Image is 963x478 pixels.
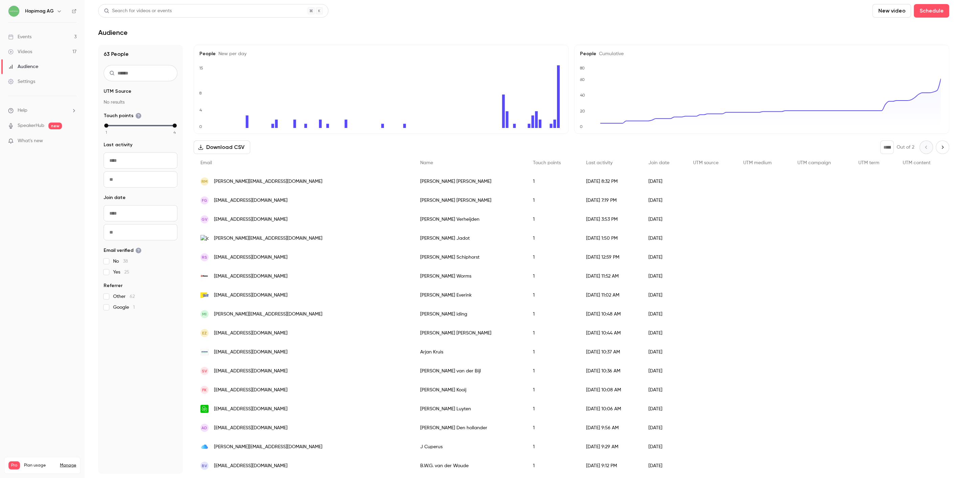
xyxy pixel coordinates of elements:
span: [EMAIL_ADDRESS][DOMAIN_NAME] [214,462,287,470]
div: [DATE] [642,229,687,248]
input: To [104,224,177,240]
img: vennegoorweerselo.nl [200,291,209,299]
div: [DATE] 1:50 PM [579,229,642,248]
li: help-dropdown-opener [8,107,77,114]
span: UTM source [693,160,719,165]
span: Touch points [104,112,142,119]
div: [PERSON_NAME] Den hollander [413,418,526,437]
span: 25 [124,270,129,275]
div: 1 [526,437,579,456]
div: [DATE] [642,399,687,418]
div: [DATE] [642,210,687,229]
text: 80 [580,66,585,70]
input: To [104,171,177,188]
div: [DATE] 8:32 PM [579,172,642,191]
span: [EMAIL_ADDRESS][DOMAIN_NAME] [214,292,287,299]
img: planet.nl [200,405,209,413]
span: What's new [18,137,43,145]
span: Email [200,160,212,165]
div: 1 [526,172,579,191]
span: UTM campaign [798,160,831,165]
div: [DATE] [642,305,687,324]
img: jadot.nl [200,235,209,242]
div: [PERSON_NAME] Schiphorst [413,248,526,267]
div: [PERSON_NAME] iding [413,305,526,324]
span: [EMAIL_ADDRESS][DOMAIN_NAME] [214,425,287,432]
div: [DATE] 10:48 AM [579,305,642,324]
span: Join date [649,160,670,165]
p: Out of 2 [897,144,914,151]
div: [PERSON_NAME] [PERSON_NAME] [413,172,526,191]
span: FG [202,197,207,203]
span: Touch points [533,160,561,165]
span: UTM content [903,160,931,165]
div: [PERSON_NAME] [PERSON_NAME] [413,324,526,343]
div: [PERSON_NAME] Verheijden [413,210,526,229]
h1: Audience [98,28,128,37]
div: [DATE] 10:44 AM [579,324,642,343]
span: GV [201,216,208,222]
span: New per day [216,51,247,56]
img: Hapimag AG [8,6,19,17]
div: [DATE] 3:53 PM [579,210,642,229]
div: [DATE] [642,286,687,305]
div: 1 [526,229,579,248]
span: No [113,258,128,265]
span: [EMAIL_ADDRESS][DOMAIN_NAME] [214,368,287,375]
span: RM [201,178,208,184]
button: Download CSV [194,140,250,154]
div: Videos [8,48,32,55]
span: AD [202,425,208,431]
div: 1 [526,248,579,267]
span: [EMAIL_ADDRESS][DOMAIN_NAME] [214,349,287,356]
h5: People [199,50,563,57]
div: [DATE] [642,437,687,456]
span: [EMAIL_ADDRESS][DOMAIN_NAME] [214,216,287,223]
span: EZ [202,330,207,336]
span: [PERSON_NAME][EMAIL_ADDRESS][DOMAIN_NAME] [214,235,322,242]
span: Yes [113,269,129,276]
span: Mi [202,311,207,317]
span: [EMAIL_ADDRESS][DOMAIN_NAME] [214,406,287,413]
div: 1 [526,267,579,286]
span: 4 [174,129,176,135]
span: [PERSON_NAME][EMAIL_ADDRESS][DOMAIN_NAME] [214,311,322,318]
button: New video [873,4,911,18]
span: Bv [202,463,207,469]
text: 20 [580,109,585,113]
div: [DATE] [642,248,687,267]
button: Schedule [914,4,949,18]
div: [DATE] 10:36 AM [579,362,642,381]
div: [DATE] [642,267,687,286]
span: Last activity [104,142,132,148]
div: [DATE] [642,381,687,399]
div: min [104,124,108,128]
span: Plan usage [24,463,56,468]
span: RS [202,254,207,260]
span: Sv [202,368,207,374]
span: [EMAIL_ADDRESS][DOMAIN_NAME] [214,254,287,261]
div: [PERSON_NAME] Jadot [413,229,526,248]
span: [EMAIL_ADDRESS][DOMAIN_NAME] [214,197,287,204]
div: 1 [526,399,579,418]
span: UTM Source [104,88,131,95]
div: 1 [526,418,579,437]
span: [EMAIL_ADDRESS][DOMAIN_NAME] [214,387,287,394]
div: 1 [526,343,579,362]
text: 15 [199,66,203,70]
div: [DATE] [642,172,687,191]
span: 1 [133,305,135,310]
span: Email verified [104,247,142,254]
div: [PERSON_NAME] van der Bijl [413,362,526,381]
span: 38 [123,259,128,264]
a: Manage [60,463,76,468]
span: [PERSON_NAME][EMAIL_ADDRESS][DOMAIN_NAME] [214,178,322,185]
img: home.nl [200,272,209,280]
div: [DATE] 12:59 PM [579,248,642,267]
div: [PERSON_NAME] Kooij [413,381,526,399]
div: 1 [526,456,579,475]
span: [EMAIL_ADDRESS][DOMAIN_NAME] [214,330,287,337]
div: 1 [526,362,579,381]
div: [PERSON_NAME] Worms [413,267,526,286]
div: [DATE] 10:37 AM [579,343,642,362]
